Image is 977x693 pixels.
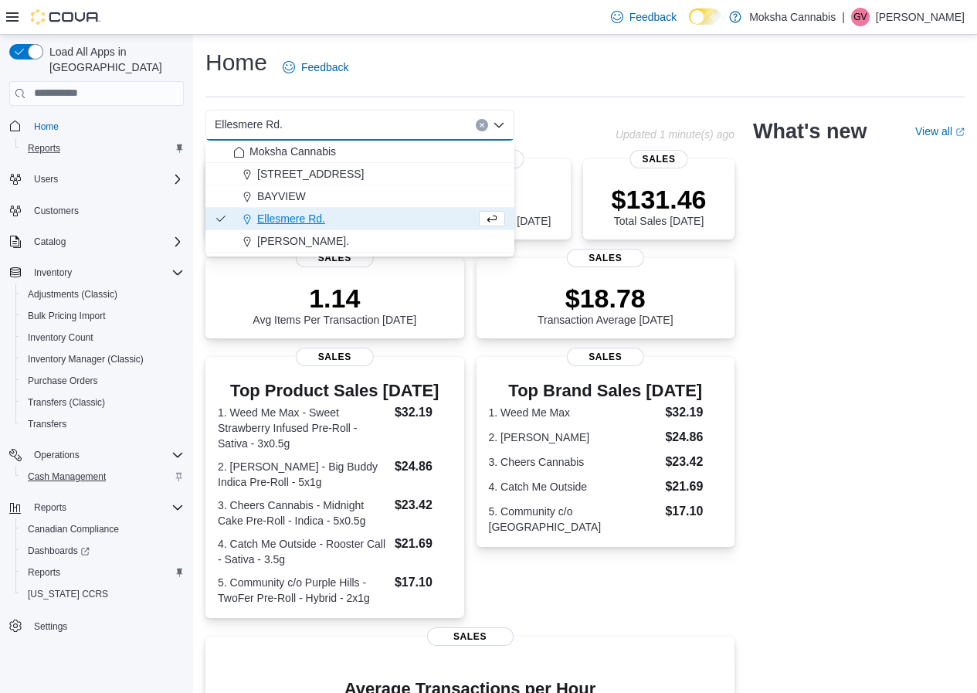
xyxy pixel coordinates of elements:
[22,542,96,560] a: Dashboards
[34,236,66,248] span: Catalog
[22,585,114,603] a: [US_STATE] CCRS
[15,413,190,435] button: Transfers
[22,585,184,603] span: Washington CCRS
[28,202,85,220] a: Customers
[34,267,72,279] span: Inventory
[15,392,190,413] button: Transfers (Classic)
[301,59,348,75] span: Feedback
[629,9,677,25] span: Feedback
[28,498,73,517] button: Reports
[257,233,349,249] span: [PERSON_NAME].
[876,8,965,26] p: [PERSON_NAME]
[28,170,184,189] span: Users
[22,393,184,412] span: Transfers (Classic)
[395,573,452,592] dd: $17.10
[395,535,452,553] dd: $21.69
[257,189,306,204] span: BAYVIEW
[665,502,722,521] dd: $17.10
[22,372,184,390] span: Purchase Orders
[489,479,660,494] dt: 4. Catch Me Outside
[28,288,117,301] span: Adjustments (Classic)
[22,307,184,325] span: Bulk Pricing Import
[28,375,98,387] span: Purchase Orders
[853,8,867,26] span: GV
[28,201,184,220] span: Customers
[15,284,190,305] button: Adjustments (Classic)
[28,545,90,557] span: Dashboards
[427,627,514,646] span: Sales
[28,418,66,430] span: Transfers
[3,168,190,190] button: Users
[28,396,105,409] span: Transfers (Classic)
[28,117,65,136] a: Home
[22,285,124,304] a: Adjustments (Classic)
[28,616,184,635] span: Settings
[205,163,514,185] button: [STREET_ADDRESS]
[22,350,184,369] span: Inventory Manager (Classic)
[22,285,184,304] span: Adjustments (Classic)
[3,231,190,253] button: Catalog
[15,518,190,540] button: Canadian Compliance
[22,563,184,582] span: Reports
[15,540,190,562] a: Dashboards
[205,230,514,253] button: [PERSON_NAME].
[15,466,190,487] button: Cash Management
[218,498,388,528] dt: 3. Cheers Cannabis - Midnight Cake Pre-Roll - Indica - 5x0.5g
[15,138,190,159] button: Reports
[218,382,452,400] h3: Top Product Sales [DATE]
[22,467,112,486] a: Cash Management
[3,614,190,637] button: Settings
[28,470,106,483] span: Cash Management
[28,588,108,600] span: [US_STATE] CCRS
[34,121,59,133] span: Home
[749,8,836,26] p: Moksha Cannabis
[34,205,79,217] span: Customers
[22,467,184,486] span: Cash Management
[28,142,60,155] span: Reports
[616,128,734,141] p: Updated 1 minute(s) ago
[538,283,673,326] div: Transaction Average [DATE]
[28,117,184,136] span: Home
[22,328,100,347] a: Inventory Count
[15,583,190,605] button: [US_STATE] CCRS
[567,249,644,267] span: Sales
[753,119,867,144] h2: What's new
[395,403,452,422] dd: $32.19
[28,446,184,464] span: Operations
[249,144,336,159] span: Moksha Cannabis
[28,331,93,344] span: Inventory Count
[205,141,514,253] div: Choose from the following options
[9,109,184,678] nav: Complex example
[22,372,104,390] a: Purchase Orders
[28,233,184,251] span: Catalog
[567,348,644,366] span: Sales
[851,8,870,26] div: Gunjan Verma
[205,185,514,208] button: BAYVIEW
[257,166,364,182] span: [STREET_ADDRESS]
[28,446,86,464] button: Operations
[215,115,283,134] span: Ellesmere Rd.
[665,453,722,471] dd: $23.42
[205,47,267,78] h1: Home
[28,233,72,251] button: Catalog
[395,496,452,515] dd: $23.42
[605,2,683,32] a: Feedback
[15,327,190,348] button: Inventory Count
[28,310,106,322] span: Bulk Pricing Import
[205,208,514,230] button: Ellesmere Rd.
[612,184,707,215] p: $131.46
[22,139,184,158] span: Reports
[28,263,184,282] span: Inventory
[493,119,505,131] button: Close list of options
[28,170,64,189] button: Users
[22,563,66,582] a: Reports
[218,536,388,567] dt: 4. Catch Me Outside - Rooster Call - Sativa - 3.5g
[34,501,66,514] span: Reports
[253,283,416,326] div: Avg Items Per Transaction [DATE]
[22,393,111,412] a: Transfers (Classic)
[15,562,190,583] button: Reports
[3,262,190,284] button: Inventory
[22,520,184,538] span: Canadian Compliance
[22,415,184,433] span: Transfers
